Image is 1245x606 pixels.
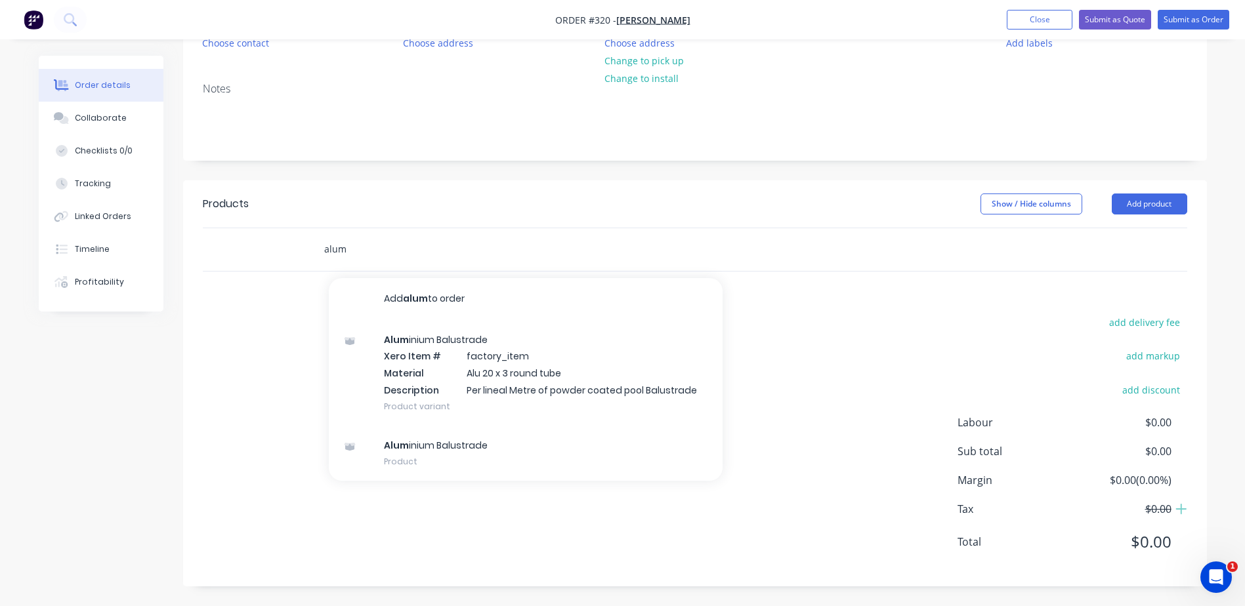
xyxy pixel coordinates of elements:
[75,112,127,124] div: Collaborate
[1074,443,1171,459] span: $0.00
[1074,530,1171,554] span: $0.00
[1074,472,1171,488] span: $0.00 ( 0.00 %)
[1200,561,1232,593] iframe: Intercom live chat
[1103,313,1187,331] button: add delivery fee
[75,276,124,288] div: Profitability
[1116,380,1187,398] button: add discount
[958,472,1074,488] span: Margin
[203,83,1187,95] div: Notes
[958,534,1074,550] span: Total
[39,134,163,167] button: Checklists 0/0
[597,70,685,87] button: Change to install
[597,33,681,51] button: Choose address
[1079,10,1151,30] button: Submit as Quote
[981,193,1082,214] button: Show / Hide columns
[1074,414,1171,430] span: $0.00
[1158,10,1229,30] button: Submit as Order
[396,33,480,51] button: Choose address
[324,236,586,262] input: Start typing to add a product...
[958,443,1074,459] span: Sub total
[75,178,111,190] div: Tracking
[75,211,131,222] div: Linked Orders
[597,52,690,70] button: Change to pick up
[616,14,690,26] a: [PERSON_NAME]
[1227,561,1238,572] span: 1
[958,501,1074,517] span: Tax
[39,102,163,134] button: Collaborate
[203,196,249,212] div: Products
[1120,347,1187,365] button: add markup
[329,278,723,320] button: Addalumto order
[195,33,276,51] button: Choose contact
[75,145,133,157] div: Checklists 0/0
[24,10,43,30] img: Factory
[958,414,1074,430] span: Labour
[1112,193,1187,214] button: Add product
[39,266,163,298] button: Profitability
[75,243,110,255] div: Timeline
[1074,501,1171,517] span: $0.00
[39,233,163,266] button: Timeline
[39,69,163,102] button: Order details
[75,79,131,91] div: Order details
[1007,10,1072,30] button: Close
[39,200,163,233] button: Linked Orders
[555,14,616,26] span: Order #320 -
[39,167,163,200] button: Tracking
[1000,33,1060,51] button: Add labels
